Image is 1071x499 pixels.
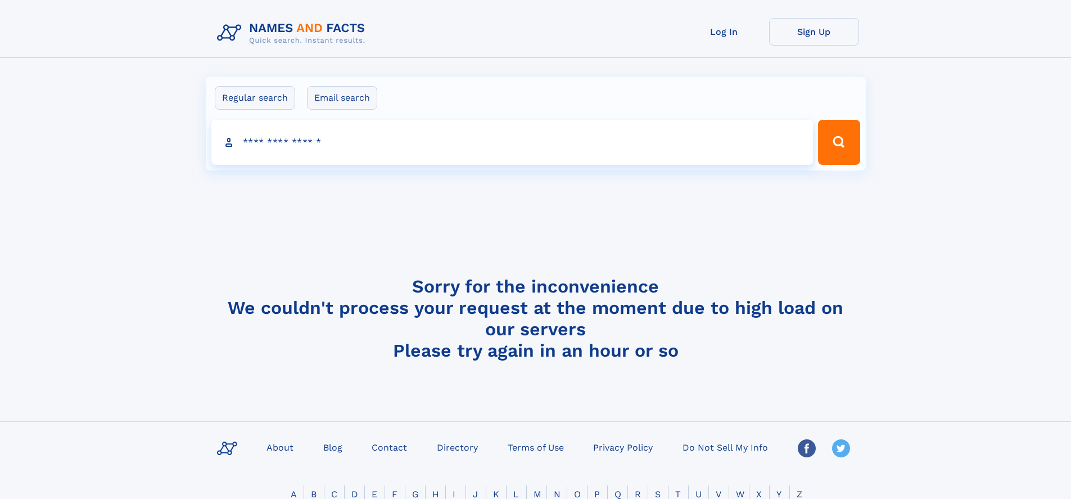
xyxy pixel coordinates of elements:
a: Terms of Use [503,439,568,455]
button: Search Button [818,120,860,165]
label: Email search [307,86,377,110]
a: Do Not Sell My Info [678,439,772,455]
a: Contact [367,439,412,455]
a: Sign Up [769,18,859,46]
a: Blog [319,439,347,455]
a: Log In [679,18,769,46]
label: Regular search [215,86,295,110]
img: Facebook [798,439,816,457]
a: Directory [432,439,482,455]
a: Privacy Policy [589,439,657,455]
img: Logo Names and Facts [213,18,374,48]
h4: Sorry for the inconvenience We couldn't process your request at the moment due to high load on ou... [213,276,859,361]
img: Twitter [832,439,850,457]
input: search input [211,120,814,165]
a: About [262,439,298,455]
